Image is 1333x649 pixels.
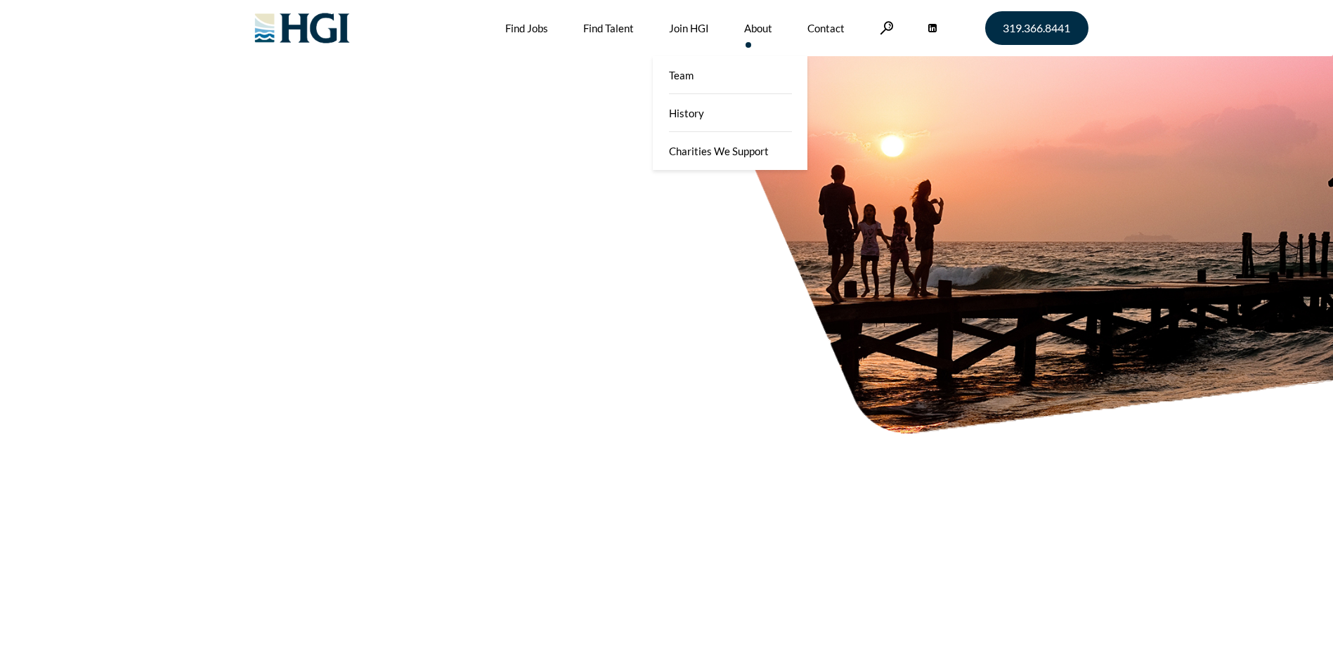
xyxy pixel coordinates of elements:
span: 319.366.8441 [1003,22,1070,34]
a: Team [653,56,807,94]
a: History [653,94,807,132]
a: Search [880,21,894,34]
a: Charities We Support [653,132,807,170]
a: 319.366.8441 [985,11,1088,45]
